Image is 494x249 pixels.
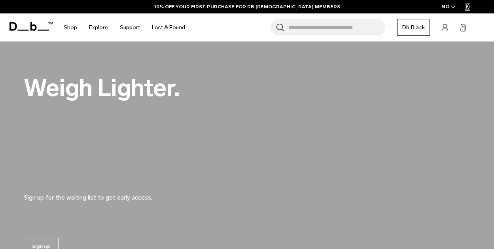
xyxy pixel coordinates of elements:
h2: Weigh Lighter. [24,76,281,100]
nav: Main Navigation [58,13,191,41]
a: Support [120,13,140,41]
a: Db Black [397,19,430,36]
a: 10% OFF YOUR FIRST PURCHASE FOR DB [DEMOGRAPHIC_DATA] MEMBERS [154,3,340,10]
p: Sign up for the waiting list to get early access. [24,183,214,202]
a: Explore [89,13,108,41]
a: Lost & Found [152,13,185,41]
a: Shop [64,13,77,41]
